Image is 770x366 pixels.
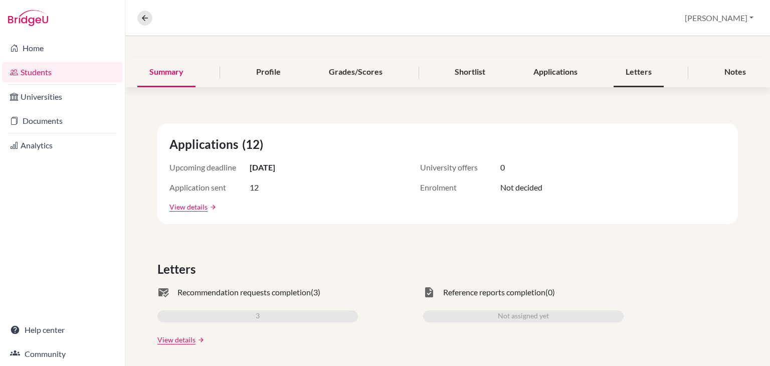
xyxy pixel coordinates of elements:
[157,334,196,345] a: View details
[680,9,758,28] button: [PERSON_NAME]
[614,58,664,87] div: Letters
[2,87,123,107] a: Universities
[250,181,259,194] span: 12
[196,336,205,343] a: arrow_forward
[420,181,500,194] span: Enrolment
[423,286,435,298] span: task
[8,10,48,26] img: Bridge-U
[242,135,267,153] span: (12)
[169,181,250,194] span: Application sent
[2,62,123,82] a: Students
[208,204,217,211] a: arrow_forward
[2,135,123,155] a: Analytics
[250,161,275,173] span: [DATE]
[317,58,395,87] div: Grades/Scores
[500,181,542,194] span: Not decided
[2,320,123,340] a: Help center
[177,286,311,298] span: Recommendation requests completion
[2,344,123,364] a: Community
[169,161,250,173] span: Upcoming deadline
[2,111,123,131] a: Documents
[169,135,242,153] span: Applications
[256,310,260,322] span: 3
[712,58,758,87] div: Notes
[500,161,505,173] span: 0
[157,286,169,298] span: mark_email_read
[443,286,545,298] span: Reference reports completion
[498,310,549,322] span: Not assigned yet
[2,38,123,58] a: Home
[169,202,208,212] a: View details
[244,58,293,87] div: Profile
[443,58,497,87] div: Shortlist
[521,58,590,87] div: Applications
[137,58,196,87] div: Summary
[420,161,500,173] span: University offers
[545,286,555,298] span: (0)
[157,260,200,278] span: Letters
[311,286,320,298] span: (3)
